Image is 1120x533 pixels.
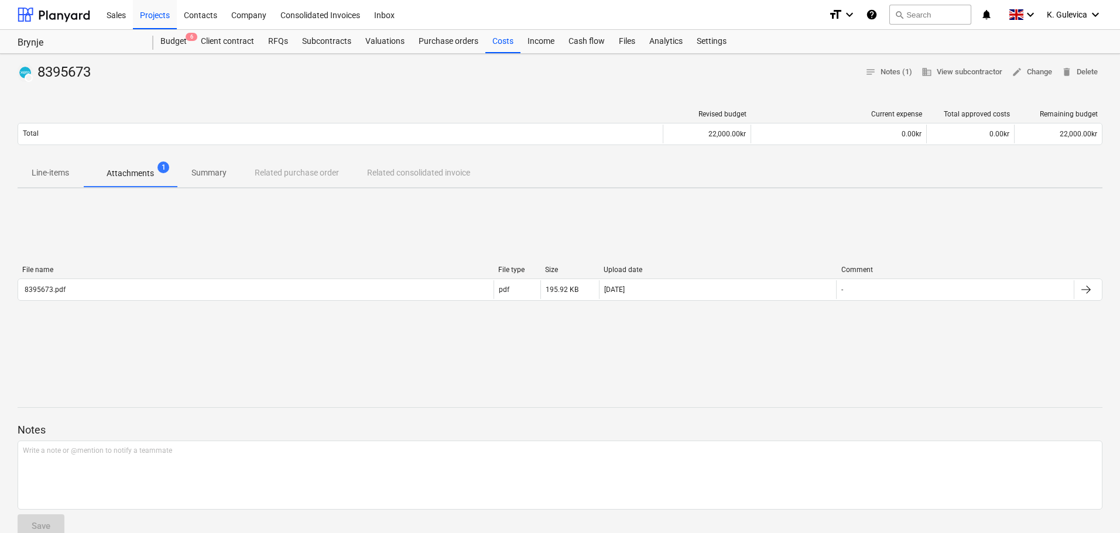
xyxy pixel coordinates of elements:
i: notifications [981,8,992,22]
button: Search [889,5,971,25]
div: - [841,286,843,294]
div: File name [22,266,489,274]
button: Delete [1057,63,1102,81]
div: Invoice has been synced with Xero and its status is currently DRAFT [18,63,33,82]
a: Purchase orders [412,30,485,53]
img: xero.svg [19,67,31,78]
div: 0.00kr [756,130,922,138]
p: Line-items [32,167,69,179]
i: keyboard_arrow_down [1088,8,1102,22]
div: Budget [153,30,194,53]
a: Budget6 [153,30,194,53]
span: 22,000.00kr [1060,130,1097,138]
button: View subcontractor [917,63,1007,81]
span: 1 [157,161,169,173]
p: Notes [18,423,1102,437]
i: keyboard_arrow_down [1023,8,1037,22]
a: RFQs [261,30,295,53]
div: 22,000.00kr [663,125,751,143]
div: Comment [841,266,1070,274]
div: Size [545,266,594,274]
span: delete [1061,67,1072,77]
div: 8395673.pdf [23,286,66,294]
div: Current expense [756,110,922,118]
a: Valuations [358,30,412,53]
span: K. Gulevica [1047,10,1087,19]
p: Total [23,129,39,139]
a: Income [520,30,561,53]
i: format_size [828,8,842,22]
button: Notes (1) [861,63,917,81]
a: Subcontracts [295,30,358,53]
span: search [895,10,904,19]
div: 195.92 KB [546,286,578,294]
a: Cash flow [561,30,612,53]
span: Change [1012,66,1052,79]
span: business [922,67,932,77]
span: notes [865,67,876,77]
button: Change [1007,63,1057,81]
span: 6 [186,33,197,41]
div: Remaining budget [1019,110,1098,118]
div: Upload date [604,266,832,274]
div: 0.00kr [926,125,1014,143]
div: Brynje [18,37,139,49]
span: Notes (1) [865,66,912,79]
span: edit [1012,67,1022,77]
i: Knowledge base [866,8,878,22]
a: Costs [485,30,520,53]
span: View subcontractor [922,66,1002,79]
iframe: Chat Widget [1061,477,1120,533]
a: Client contract [194,30,261,53]
a: Settings [690,30,734,53]
div: [DATE] [604,286,625,294]
p: Summary [191,167,227,179]
div: Total approved costs [931,110,1010,118]
div: File type [498,266,536,274]
a: Files [612,30,642,53]
span: Delete [1061,66,1098,79]
i: keyboard_arrow_down [842,8,857,22]
div: 8395673 [18,63,95,82]
div: pdf [499,286,509,294]
a: Analytics [642,30,690,53]
p: Attachments [107,167,154,180]
div: Revised budget [668,110,746,118]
